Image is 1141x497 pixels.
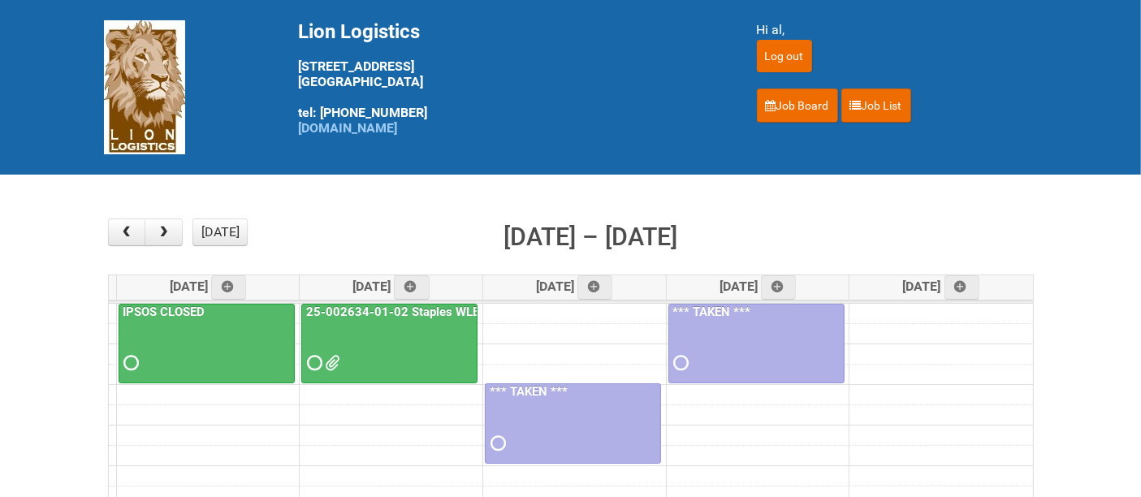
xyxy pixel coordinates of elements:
[761,275,797,300] a: Add an event
[192,218,248,246] button: [DATE]
[536,279,613,294] span: [DATE]
[757,89,838,123] a: Job Board
[299,120,398,136] a: [DOMAIN_NAME]
[303,305,660,319] a: 25-002634-01-02 Staples WLE 2025 Community - First Mailing
[104,20,185,154] img: Lion Logistics
[104,79,185,94] a: Lion Logistics
[841,89,911,123] a: Job List
[720,279,797,294] span: [DATE]
[491,438,502,449] span: Requested
[577,275,613,300] a: Add an event
[674,357,685,369] span: Requested
[352,279,430,294] span: [DATE]
[757,20,1038,40] div: Hi al,
[325,357,336,369] span: MOR 25-002634-01-02 - 1st Mailing.xlsm Staples Mailing - February Addresses Lion.xlsx LPF 25-0026...
[211,275,247,300] a: Add an event
[307,357,318,369] span: Requested
[944,275,980,300] a: Add an event
[120,305,209,319] a: IPSOS CLOSED
[119,304,295,384] a: IPSOS CLOSED
[301,304,478,384] a: 25-002634-01-02 Staples WLE 2025 Community - First Mailing
[299,20,716,136] div: [STREET_ADDRESS] [GEOGRAPHIC_DATA] tel: [PHONE_NUMBER]
[903,279,980,294] span: [DATE]
[394,275,430,300] a: Add an event
[124,357,136,369] span: Requested
[299,20,421,43] span: Lion Logistics
[504,218,677,256] h2: [DATE] – [DATE]
[170,279,247,294] span: [DATE]
[757,40,812,72] input: Log out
